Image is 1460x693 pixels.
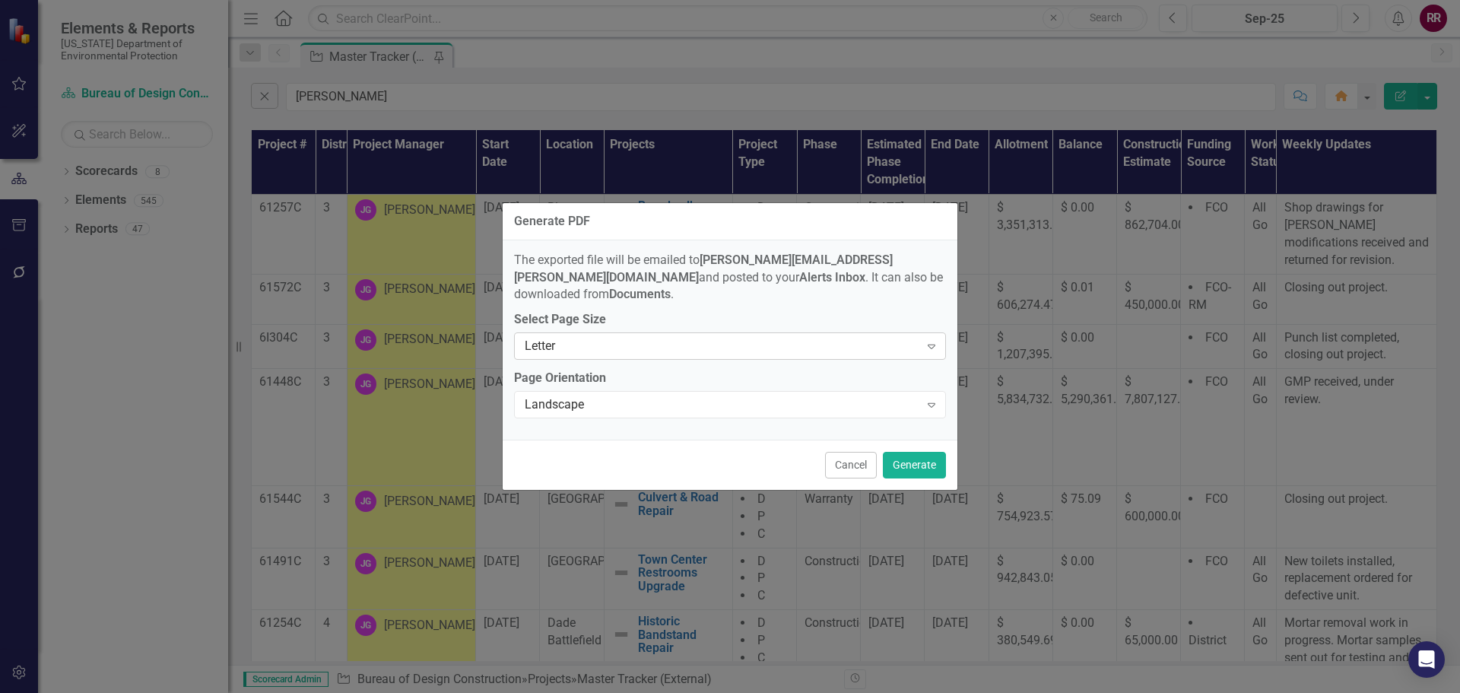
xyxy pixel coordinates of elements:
[514,311,946,329] label: Select Page Size
[525,396,919,414] div: Landscape
[609,287,671,301] strong: Documents
[514,253,943,302] span: The exported file will be emailed to and posted to your . It can also be downloaded from .
[799,270,865,285] strong: Alerts Inbox
[514,370,946,387] label: Page Orientation
[883,452,946,478] button: Generate
[514,215,590,228] div: Generate PDF
[525,338,919,355] div: Letter
[514,253,893,285] strong: [PERSON_NAME][EMAIL_ADDRESS][PERSON_NAME][DOMAIN_NAME]
[825,452,877,478] button: Cancel
[1408,641,1445,678] div: Open Intercom Messenger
